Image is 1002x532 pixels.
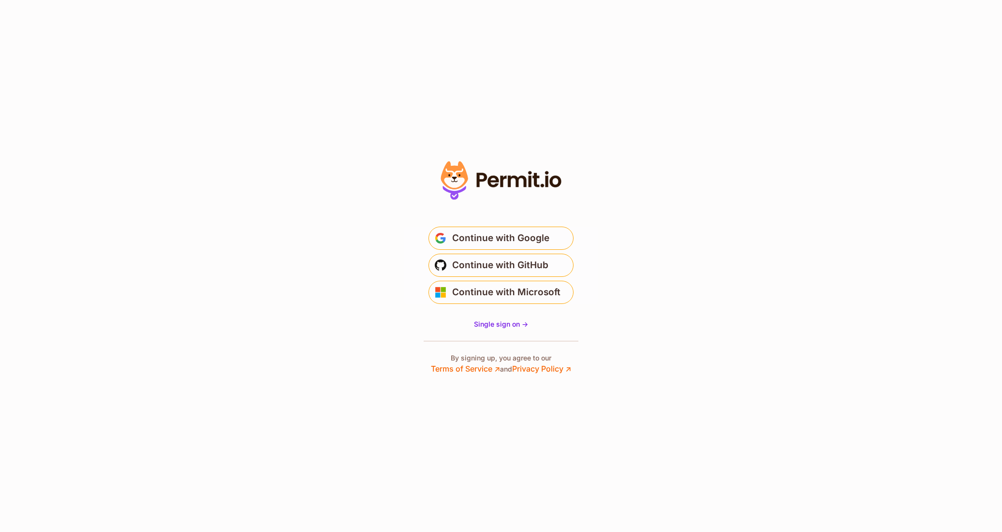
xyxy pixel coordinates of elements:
a: Privacy Policy ↗ [512,364,571,374]
span: Single sign on -> [474,320,528,328]
span: Continue with GitHub [452,258,548,273]
span: Continue with Microsoft [452,285,560,300]
p: By signing up, you agree to our and [431,353,571,374]
button: Continue with Microsoft [428,281,574,304]
a: Terms of Service ↗ [431,364,500,374]
button: Continue with GitHub [428,254,574,277]
span: Continue with Google [452,230,549,246]
a: Single sign on -> [474,319,528,329]
button: Continue with Google [428,227,574,250]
